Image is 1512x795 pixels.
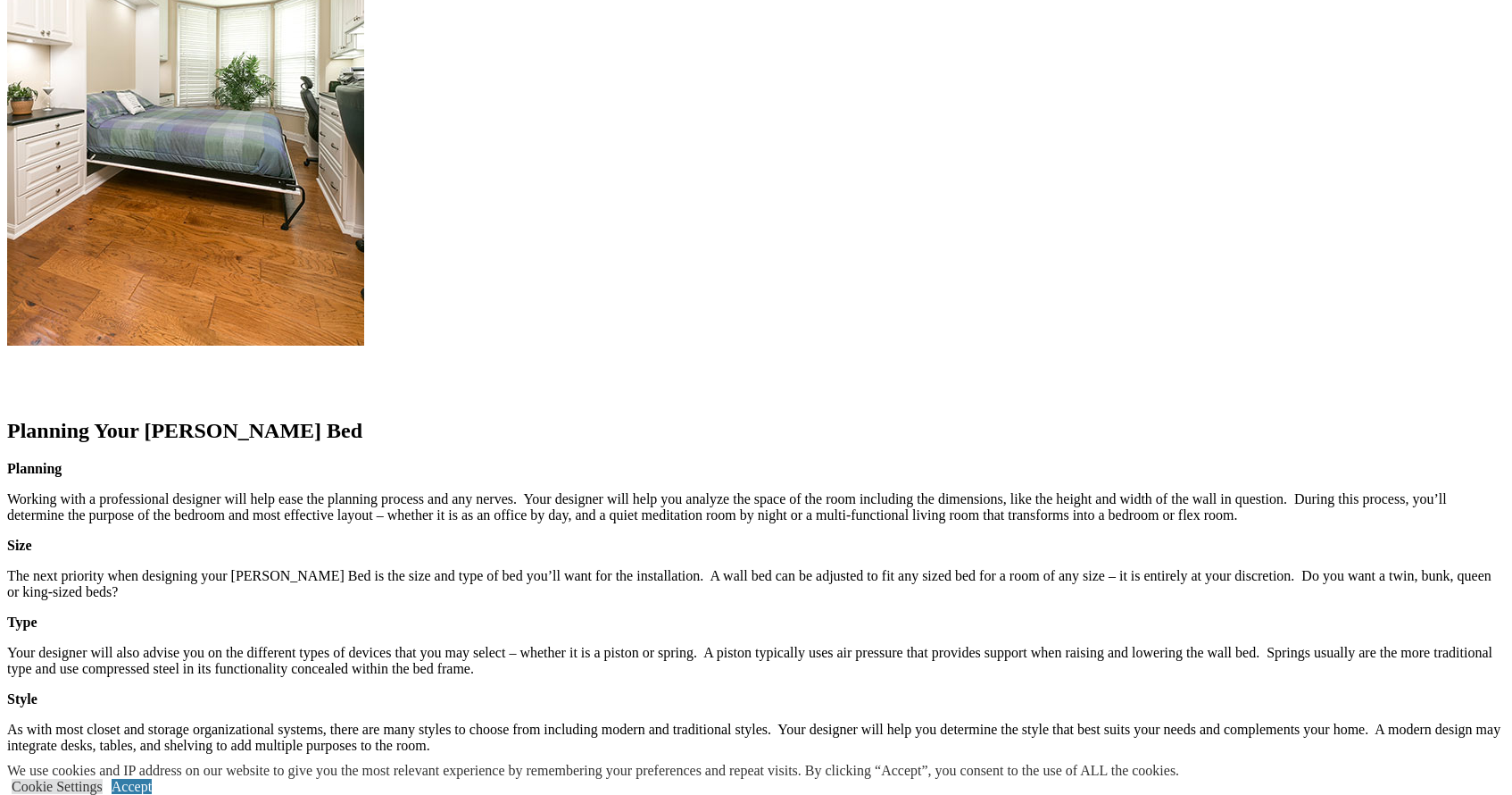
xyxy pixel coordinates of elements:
[12,779,103,794] a: Cookie Settings
[7,763,1179,779] div: We use cookies and IP address on our website to give you the most relevant experience by remember...
[7,419,1505,443] h2: Planning Your [PERSON_NAME] Bed
[7,568,1505,600] p: The next priority when designing your [PERSON_NAME] Bed is the size and type of bed you’ll want f...
[7,491,1505,523] p: Working with a professional designer will help ease the planning process and any nerves. Your des...
[7,691,37,707] strong: Style
[112,779,152,794] a: Accept
[7,461,62,476] strong: Planning
[7,722,1505,754] p: As with most closet and storage organizational systems, there are many styles to choose from incl...
[7,538,32,553] strong: Size
[7,645,1505,677] p: Your designer will also advise you on the different types of devices that you may select – whethe...
[7,615,37,630] strong: Type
